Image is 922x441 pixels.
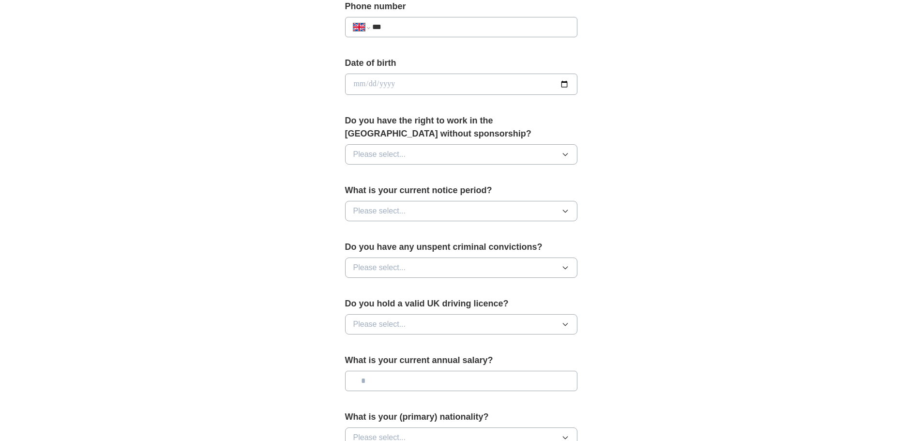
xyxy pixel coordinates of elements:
span: Please select... [353,205,406,217]
label: Do you have the right to work in the [GEOGRAPHIC_DATA] without sponsorship? [345,114,577,140]
label: What is your (primary) nationality? [345,411,577,424]
span: Please select... [353,319,406,330]
button: Please select... [345,314,577,335]
span: Please select... [353,149,406,160]
label: Do you hold a valid UK driving licence? [345,297,577,310]
button: Please select... [345,258,577,278]
button: Please select... [345,144,577,165]
label: What is your current notice period? [345,184,577,197]
button: Please select... [345,201,577,221]
span: Please select... [353,262,406,274]
label: Date of birth [345,57,577,70]
label: Do you have any unspent criminal convictions? [345,241,577,254]
label: What is your current annual salary? [345,354,577,367]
